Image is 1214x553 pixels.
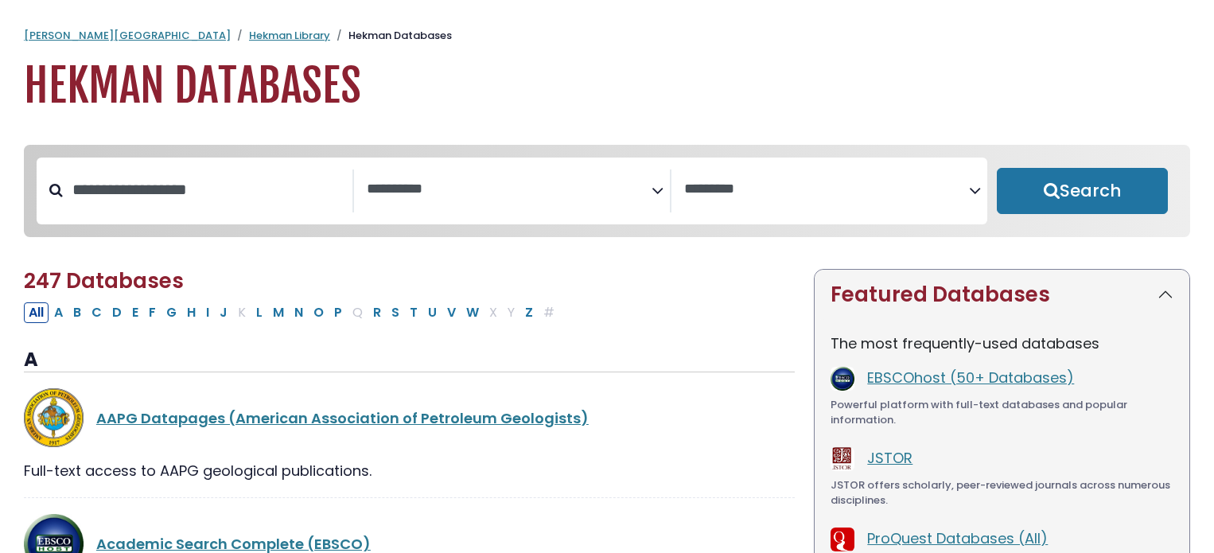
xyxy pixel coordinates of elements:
button: Filter Results M [268,302,289,323]
button: Filter Results E [127,302,143,323]
nav: Search filters [24,145,1190,237]
button: Filter Results L [251,302,267,323]
button: Featured Databases [815,270,1189,320]
button: Filter Results S [387,302,404,323]
button: Filter Results D [107,302,126,323]
button: Filter Results G [161,302,181,323]
textarea: Search [367,181,652,198]
button: Filter Results C [87,302,107,323]
nav: breadcrumb [24,28,1190,44]
div: JSTOR offers scholarly, peer-reviewed journals across numerous disciplines. [831,477,1173,508]
h1: Hekman Databases [24,60,1190,113]
h3: A [24,349,795,372]
button: Submit for Search Results [997,168,1168,214]
p: The most frequently-used databases [831,333,1173,354]
button: Filter Results V [442,302,461,323]
button: Filter Results B [68,302,86,323]
button: Filter Results F [144,302,161,323]
div: Alpha-list to filter by first letter of database name [24,302,561,321]
button: Filter Results U [423,302,442,323]
a: EBSCOhost (50+ Databases) [867,368,1074,387]
a: Hekman Library [249,28,330,43]
button: Filter Results H [182,302,200,323]
span: 247 Databases [24,267,184,295]
input: Search database by title or keyword [63,177,352,203]
a: ProQuest Databases (All) [867,528,1048,548]
button: Filter Results I [201,302,214,323]
button: Filter Results J [215,302,232,323]
button: All [24,302,49,323]
div: Powerful platform with full-text databases and popular information. [831,397,1173,428]
li: Hekman Databases [330,28,452,44]
button: Filter Results R [368,302,386,323]
div: Full-text access to AAPG geological publications. [24,460,795,481]
a: JSTOR [867,448,912,468]
button: Filter Results O [309,302,329,323]
button: Filter Results W [461,302,484,323]
button: Filter Results A [49,302,68,323]
button: Filter Results T [405,302,422,323]
textarea: Search [684,181,969,198]
button: Filter Results P [329,302,347,323]
button: Filter Results N [290,302,308,323]
a: AAPG Datapages (American Association of Petroleum Geologists) [96,408,589,428]
a: [PERSON_NAME][GEOGRAPHIC_DATA] [24,28,231,43]
button: Filter Results Z [520,302,538,323]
